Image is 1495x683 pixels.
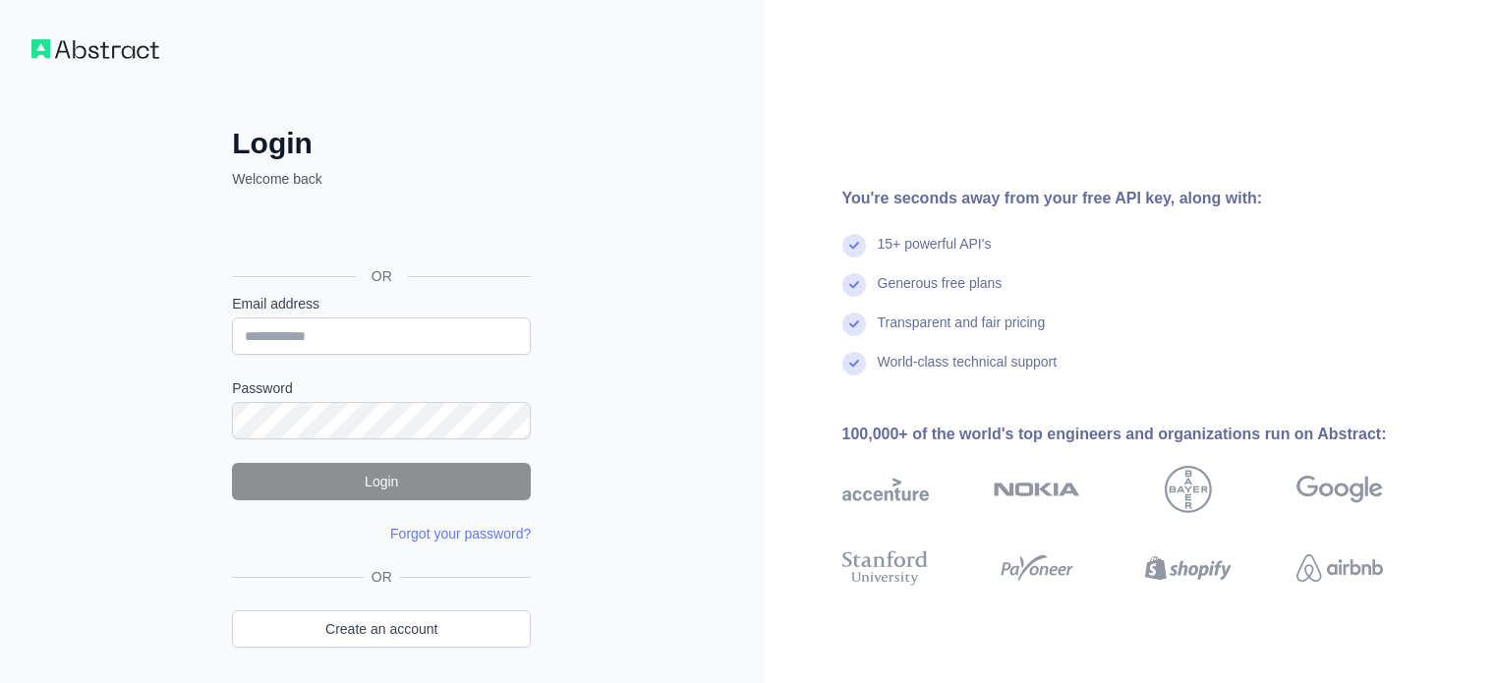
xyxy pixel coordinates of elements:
[842,466,929,513] img: accenture
[994,546,1080,590] img: payoneer
[878,273,1003,313] div: Generous free plans
[1165,466,1212,513] img: bayer
[390,526,531,541] a: Forgot your password?
[232,463,531,500] button: Login
[31,39,159,59] img: Workflow
[232,294,531,313] label: Email address
[1296,466,1383,513] img: google
[842,423,1446,446] div: 100,000+ of the world's top engineers and organizations run on Abstract:
[232,378,531,398] label: Password
[994,466,1080,513] img: nokia
[232,126,531,161] h2: Login
[842,313,866,336] img: check mark
[842,352,866,375] img: check mark
[356,266,408,286] span: OR
[222,210,537,254] iframe: Sign in with Google Button
[842,546,929,590] img: stanford university
[232,610,531,648] a: Create an account
[842,187,1446,210] div: You're seconds away from your free API key, along with:
[1145,546,1232,590] img: shopify
[878,234,992,273] div: 15+ powerful API's
[842,234,866,257] img: check mark
[878,352,1058,391] div: World-class technical support
[878,313,1046,352] div: Transparent and fair pricing
[364,567,400,587] span: OR
[1296,546,1383,590] img: airbnb
[842,273,866,297] img: check mark
[232,169,531,189] p: Welcome back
